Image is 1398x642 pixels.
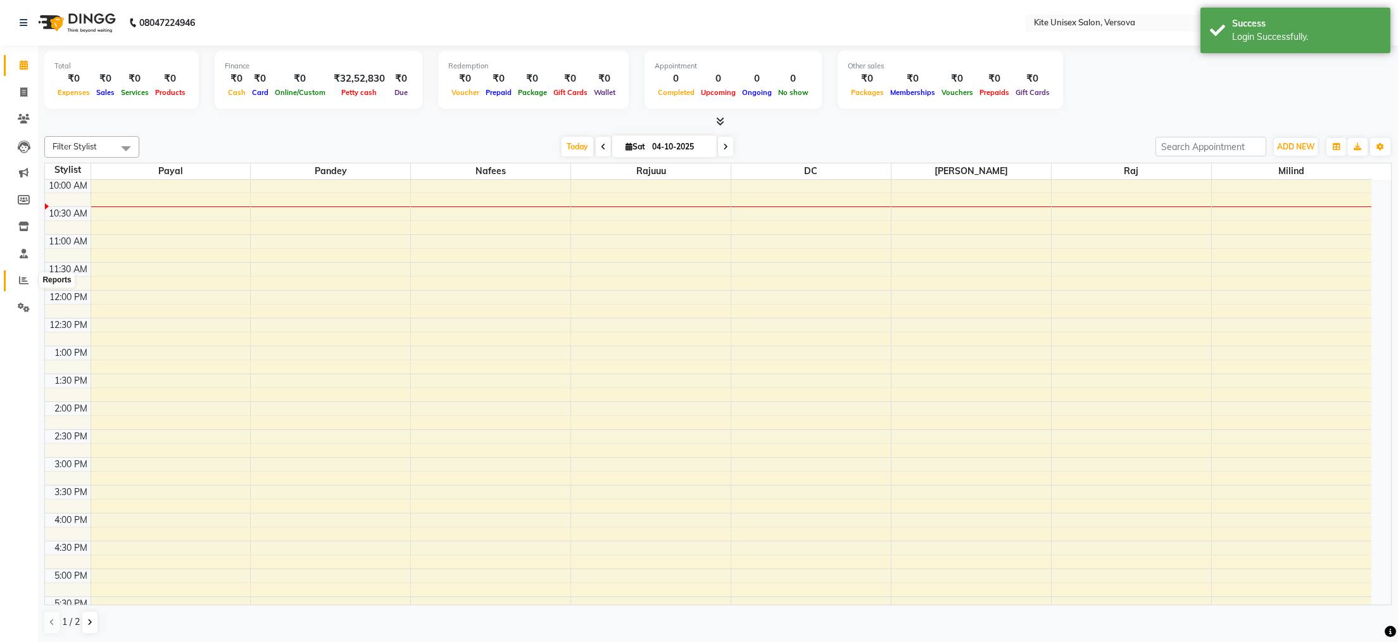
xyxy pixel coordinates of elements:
div: 5:00 PM [53,569,91,582]
span: Sat [622,142,648,151]
span: Due [391,88,411,97]
div: Other sales [848,61,1053,72]
div: 4:00 PM [53,513,91,527]
span: Completed [655,88,698,97]
input: 2025-10-04 [648,137,712,156]
img: logo [32,5,119,41]
div: Appointment [655,61,812,72]
div: 1:30 PM [53,374,91,387]
span: Online/Custom [272,88,329,97]
span: Payal [91,163,251,179]
div: 11:30 AM [47,263,91,276]
div: ₹0 [152,72,189,86]
span: Rajuuu [571,163,731,179]
div: 10:00 AM [47,179,91,192]
span: Expenses [54,88,93,97]
div: Stylist [45,163,91,177]
span: Package [515,88,550,97]
div: 4:30 PM [53,541,91,555]
div: 1:00 PM [53,346,91,360]
span: Wallet [591,88,619,97]
div: ₹0 [515,72,550,86]
div: ₹0 [225,72,249,86]
div: 0 [698,72,739,86]
div: 3:00 PM [53,458,91,471]
div: 2:00 PM [53,402,91,415]
div: 12:30 PM [47,318,91,332]
span: ADD NEW [1277,142,1314,151]
div: 0 [655,72,698,86]
span: 1 / 2 [62,615,80,629]
span: Pandey [251,163,410,179]
div: 0 [775,72,812,86]
span: No show [775,88,812,97]
div: Reports [39,273,74,288]
div: Login Successfully. [1232,30,1381,44]
div: ₹0 [482,72,515,86]
div: ₹0 [887,72,938,86]
div: ₹0 [118,72,152,86]
span: Gift Cards [1012,88,1053,97]
span: [PERSON_NAME] [891,163,1051,179]
span: raj [1052,163,1211,179]
span: milind [1212,163,1371,179]
div: ₹0 [93,72,118,86]
span: Filter Stylist [53,141,97,151]
input: Search Appointment [1156,137,1266,156]
div: ₹0 [1012,72,1053,86]
div: 2:30 PM [53,430,91,443]
span: Sales [93,88,118,97]
div: ₹0 [448,72,482,86]
div: 10:30 AM [47,207,91,220]
span: Memberships [887,88,938,97]
div: Success [1232,17,1381,30]
div: 5:30 PM [53,597,91,610]
span: Prepaids [976,88,1012,97]
span: Voucher [448,88,482,97]
span: Products [152,88,189,97]
span: DC [731,163,891,179]
span: Packages [848,88,887,97]
span: Petty cash [339,88,381,97]
span: Card [249,88,272,97]
div: ₹0 [976,72,1012,86]
span: Vouchers [938,88,976,97]
div: ₹0 [390,72,412,86]
span: Nafees [411,163,570,179]
span: Cash [225,88,249,97]
div: 3:30 PM [53,486,91,499]
b: 08047224946 [139,5,195,41]
div: ₹0 [249,72,272,86]
span: Today [562,137,593,156]
div: 0 [739,72,775,86]
div: Total [54,61,189,72]
span: Gift Cards [550,88,591,97]
div: ₹0 [550,72,591,86]
span: Ongoing [739,88,775,97]
span: Upcoming [698,88,739,97]
div: Finance [225,61,412,72]
div: 11:00 AM [47,235,91,248]
div: Redemption [448,61,619,72]
button: ADD NEW [1274,138,1318,156]
span: Prepaid [482,88,515,97]
div: 12:00 PM [47,291,91,304]
div: ₹0 [938,72,976,86]
div: ₹0 [591,72,619,86]
div: ₹32,52,830 [329,72,390,86]
span: Services [118,88,152,97]
div: ₹0 [848,72,887,86]
div: ₹0 [54,72,93,86]
div: ₹0 [272,72,329,86]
